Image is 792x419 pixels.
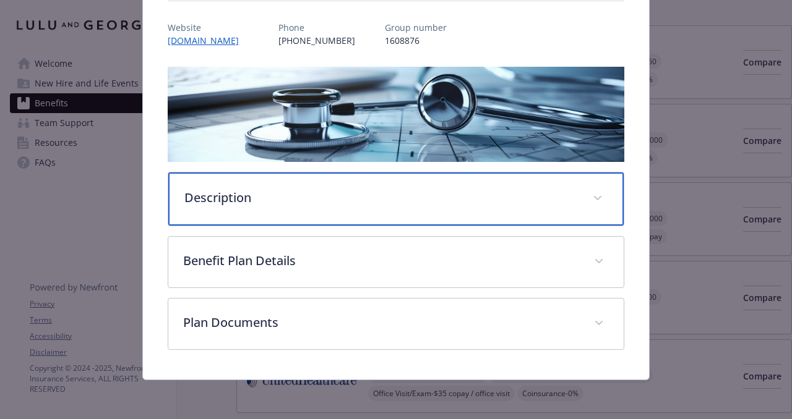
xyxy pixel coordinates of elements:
p: 1608876 [385,34,447,47]
a: [DOMAIN_NAME] [168,35,249,46]
div: Benefit Plan Details [168,237,623,287]
img: banner [168,67,624,162]
p: Website [168,21,249,34]
p: Group number [385,21,447,34]
p: Plan Documents [183,313,579,332]
p: [PHONE_NUMBER] [278,34,355,47]
p: Benefit Plan Details [183,252,579,270]
div: Plan Documents [168,298,623,349]
p: Description [184,188,577,207]
p: Phone [278,21,355,34]
div: Description [168,172,623,226]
